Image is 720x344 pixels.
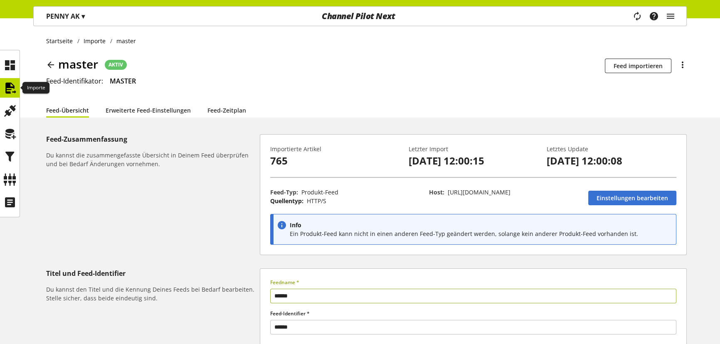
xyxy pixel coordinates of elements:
[290,221,672,229] p: Info
[547,153,676,168] p: [DATE] 12:00:08
[46,76,103,86] span: Feed-Identifikator:
[307,197,326,205] span: HTTP/S
[429,188,444,196] span: Host:
[46,151,256,168] h6: Du kannst die zusammengefasste Übersicht in Deinem Feed überprüfen und bei Bedarf Änderungen vorn...
[270,153,400,168] p: 765
[408,153,538,168] p: [DATE] 12:00:15
[270,310,310,317] span: Feed-Identifier *
[46,285,256,302] h6: Du kannst den Titel und die Kennung Deines Feeds bei Bedarf bearbeiten. Stelle sicher, dass beide...
[270,279,299,286] span: Feedname *
[290,229,672,238] p: Ein Produkt-Feed kann nicht in einen anderen Feed-Typ geändert werden, solange kein anderer Produ...
[547,145,676,153] p: Letztes Update
[108,61,123,69] span: AKTIV
[79,37,110,45] a: Importe
[597,194,668,202] span: Einstellungen bearbeiten
[110,76,136,86] span: MASTER
[270,145,400,153] p: Importierte Artikel
[448,188,510,196] span: https://www.penny.de/.rest/export/v1/offers
[301,188,338,196] span: Produkt-Feed
[46,37,77,45] a: Startseite
[33,6,687,26] nav: main navigation
[106,106,191,115] a: Erweiterte Feed-Einstellungen
[46,134,256,144] h5: Feed-Zusammenfassung
[207,106,246,115] a: Feed-Zeitplan
[46,106,89,115] a: Feed-Übersicht
[605,59,671,73] button: Feed importieren
[58,55,98,73] span: master
[46,268,256,278] h5: Titel und Feed-Identifier
[81,12,85,21] span: ▾
[22,82,49,94] div: Importe
[588,191,676,205] a: Einstellungen bearbeiten
[46,11,85,21] p: PENNY AK
[270,188,298,196] span: Feed-Typ:
[270,197,303,205] span: Quellentyp:
[614,61,663,70] span: Feed importieren
[408,145,538,153] p: Letzter Import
